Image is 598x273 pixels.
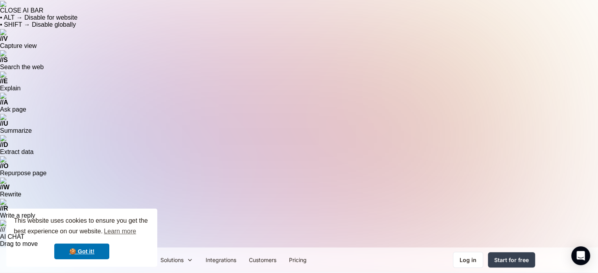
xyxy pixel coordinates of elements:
div: Open Intercom Messenger [571,246,590,265]
div: Log in [460,256,477,264]
a: Customers [243,251,283,269]
a: Integrations [199,251,243,269]
div: Solutions [154,251,199,269]
div: Start for free [494,256,529,264]
a: Pricing [283,251,313,269]
a: Start for free [488,252,535,268]
a: dismiss cookie message [54,244,109,259]
a: Log in [453,252,483,268]
div: Solutions [160,256,184,264]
